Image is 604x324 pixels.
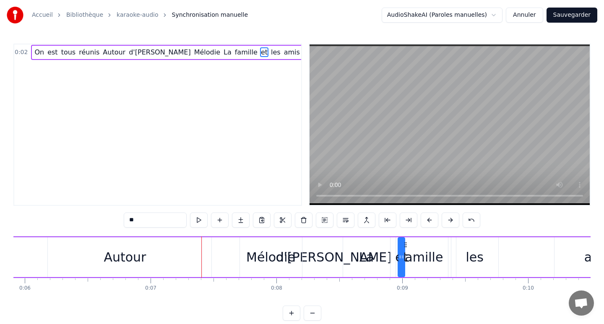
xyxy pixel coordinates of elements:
[271,285,282,292] div: 0:08
[547,8,597,23] button: Sauvegarder
[569,290,594,316] a: Ouvrir le chat
[276,248,392,267] div: d'[PERSON_NAME]
[246,248,295,267] div: Mélodie
[506,8,543,23] button: Annuler
[117,11,158,19] a: karaoke-audio
[260,47,268,57] span: et
[128,47,191,57] span: d'[PERSON_NAME]
[104,248,146,267] div: Autour
[172,11,248,19] span: Synchronisation manuelle
[34,47,45,57] span: On
[401,248,443,267] div: famille
[66,11,103,19] a: Bibliothèque
[7,7,23,23] img: youka
[193,47,221,57] span: Mélodie
[19,285,31,292] div: 0:06
[15,48,28,57] span: 0:02
[270,47,281,57] span: les
[32,11,53,19] a: Accueil
[359,248,374,267] div: La
[283,47,301,57] span: amis
[223,47,232,57] span: La
[60,47,77,57] span: tous
[102,47,126,57] span: Autour
[145,285,156,292] div: 0:07
[397,285,408,292] div: 0:09
[32,11,248,19] nav: breadcrumb
[234,47,258,57] span: famille
[523,285,534,292] div: 0:10
[47,47,58,57] span: est
[395,248,408,267] div: et
[78,47,100,57] span: réunis
[466,248,483,267] div: les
